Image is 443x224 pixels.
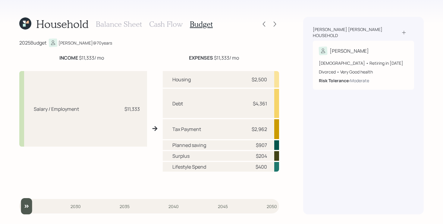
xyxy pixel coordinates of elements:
div: Salary / Employment [34,105,79,113]
div: $400 [256,163,267,170]
div: Lifestyle Spend [172,163,206,170]
h3: Budget [190,20,213,29]
div: Moderate [350,77,369,84]
div: $204 [256,152,267,160]
div: [PERSON_NAME] [330,47,369,54]
b: EXPENSES [189,54,213,61]
div: $4,361 [253,100,267,107]
div: Housing [172,76,191,83]
div: Tax Payment [172,126,201,133]
div: Planned saving [172,142,206,149]
div: Debt [172,100,183,107]
div: $2,500 [252,76,267,83]
h1: Household [36,17,89,30]
div: [PERSON_NAME] @ 70 years [58,40,112,46]
div: $11,333 [124,105,140,113]
div: 2025 Budget [19,39,46,46]
b: Risk Tolerance: [319,78,350,83]
div: $2,962 [252,126,267,133]
h3: Cash Flow [149,20,183,29]
div: [PERSON_NAME] [PERSON_NAME] household [313,26,401,38]
div: $11,333 / mo [59,54,104,61]
div: $907 [256,142,267,149]
div: Surplus [172,152,190,160]
h3: Balance Sheet [96,20,142,29]
div: Divorced • Very Good health [319,69,408,75]
div: $11,333 / mo [189,54,239,61]
b: INCOME [59,54,78,61]
div: [DEMOGRAPHIC_DATA] • Retiring in [DATE] [319,60,408,66]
